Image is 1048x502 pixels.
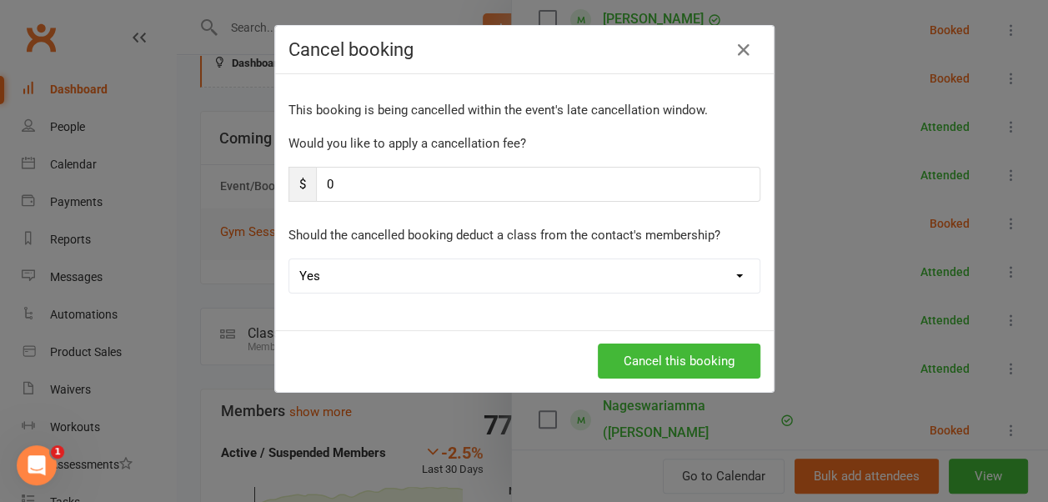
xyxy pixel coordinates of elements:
button: Close [730,37,757,63]
p: Should the cancelled booking deduct a class from the contact's membership? [288,225,760,245]
button: Cancel this booking [598,344,760,379]
span: $ [288,167,316,202]
p: This booking is being cancelled within the event's late cancellation window. [288,100,760,120]
h4: Cancel booking [288,39,760,60]
iframe: Intercom live chat [17,445,57,485]
p: Would you like to apply a cancellation fee? [288,133,760,153]
span: 1 [51,445,64,459]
